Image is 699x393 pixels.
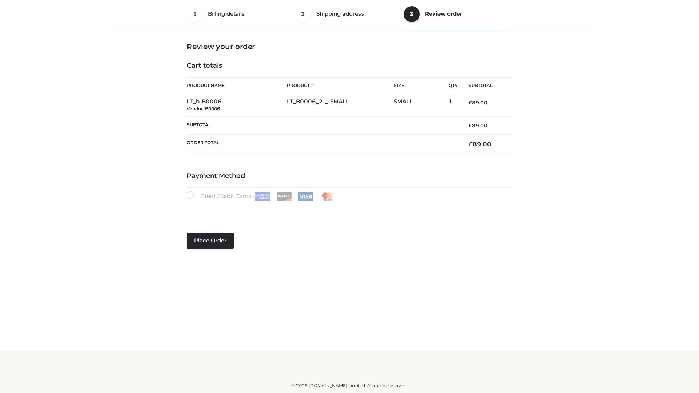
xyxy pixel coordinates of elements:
[187,106,220,111] small: Vendor: B0006
[191,205,508,213] iframe: Secure card payment input frame
[187,191,336,201] label: Credit/Debit Cards
[287,77,394,94] th: Product #
[469,140,491,148] bdi: 89.00
[319,192,335,201] img: Mastercard
[187,233,234,249] button: Place order
[287,94,394,117] td: LT_B0006_2-_-SMALL
[469,122,472,129] span: £
[469,99,472,106] span: £
[394,78,445,94] th: Size
[187,94,287,117] td: LT_b-B0006
[276,192,292,201] img: Discover
[449,94,458,117] td: 1
[187,135,458,154] th: Order Total
[187,62,512,70] h4: Cart totals
[449,77,458,94] th: Qty
[394,94,449,117] td: SMALL
[255,192,270,201] img: Amex
[458,78,512,94] th: Subtotal
[469,99,487,106] bdi: 89.00
[108,382,591,389] div: © 2025 [DOMAIN_NAME] Limited. All rights reserved.
[298,192,313,201] img: Visa
[187,116,458,134] th: Subtotal
[187,77,287,94] th: Product Name
[187,172,512,180] h4: Payment Method
[187,42,512,51] h3: Review your order
[469,122,487,129] bdi: 89.00
[469,140,473,148] span: £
